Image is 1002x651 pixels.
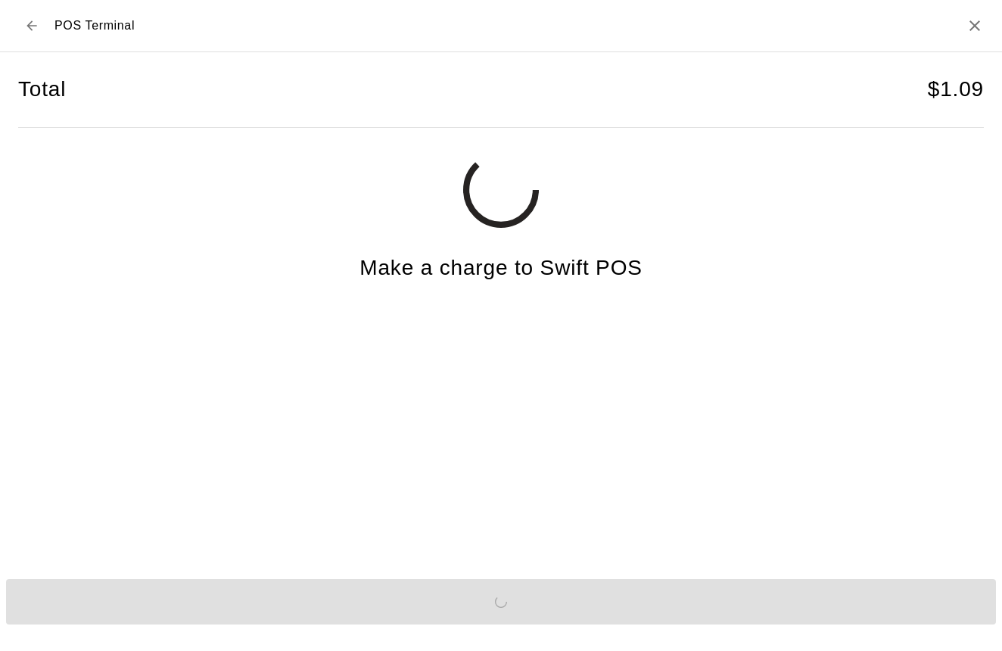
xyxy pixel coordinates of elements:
button: Close [966,17,984,35]
h4: Total [18,76,66,103]
button: Back to checkout [18,12,45,39]
h4: $ 1.09 [928,76,984,103]
h4: Make a charge to Swift POS [359,255,643,282]
div: POS Terminal [18,12,135,39]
